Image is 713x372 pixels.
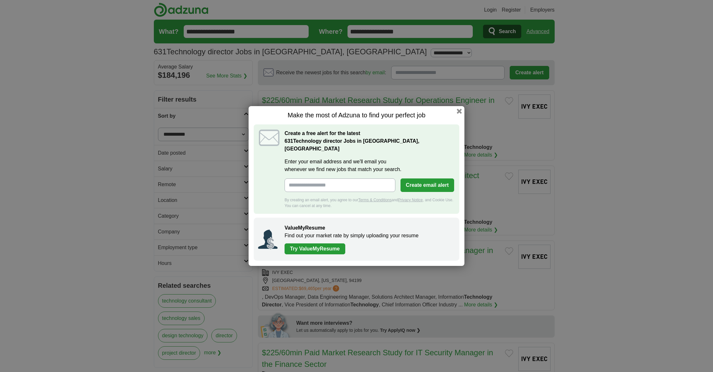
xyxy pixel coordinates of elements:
div: By creating an email alert, you agree to our and , and Cookie Use. You can cancel at any time. [285,197,454,209]
button: Create email alert [401,178,454,192]
h2: Create a free alert for the latest [285,130,454,153]
a: Terms & Conditions [358,198,392,202]
h1: Make the most of Adzuna to find your perfect job [254,111,459,119]
a: Privacy Notice [398,198,423,202]
label: Enter your email address and we'll email you whenever we find new jobs that match your search. [285,158,454,173]
strong: Technology director Jobs in [GEOGRAPHIC_DATA], [GEOGRAPHIC_DATA] [285,138,419,151]
h2: ValueMyResume [285,224,453,232]
img: icon_email.svg [259,130,279,146]
a: Try ValueMyResume [285,243,345,254]
p: Find out your market rate by simply uploading your resume [285,232,453,240]
span: 631 [285,137,293,145]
